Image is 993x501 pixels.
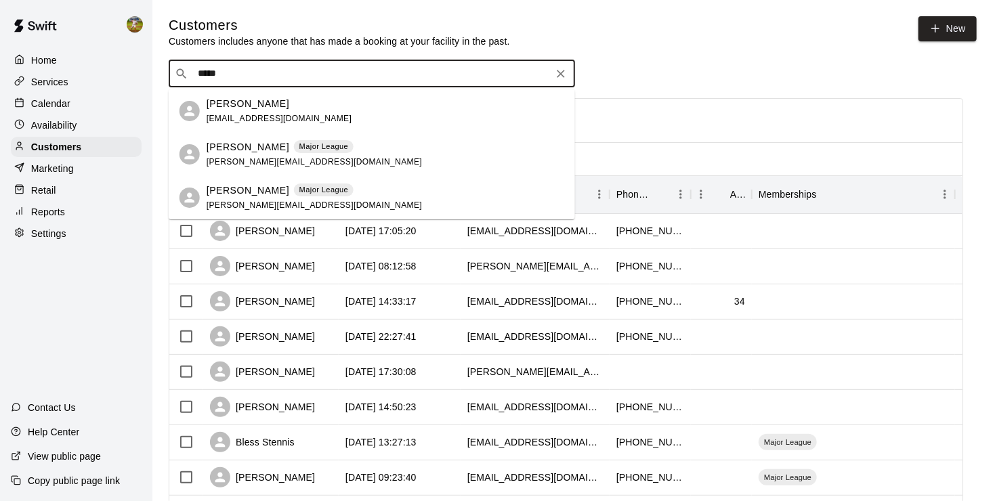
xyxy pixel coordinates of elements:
div: krey.bratsen@srsbuildingproducts.com [467,365,603,378]
div: [PERSON_NAME] [210,362,315,382]
div: [PERSON_NAME] [210,326,315,347]
a: Customers [11,137,142,157]
div: Search customers by name or email [169,60,575,87]
a: Calendar [11,93,142,114]
div: 2025-09-11 22:27:41 [345,330,417,343]
div: 2025-09-08 14:50:23 [345,400,417,414]
a: Services [11,72,142,92]
a: Settings [11,223,142,244]
p: Home [31,53,57,67]
p: View public page [28,450,101,463]
div: Major League [759,469,817,485]
button: Menu [691,184,711,204]
p: Retail [31,183,56,197]
div: ward.wilbanks@gmail.com [467,259,603,273]
a: New [918,16,977,41]
div: [PERSON_NAME] [210,291,315,311]
p: Services [31,75,68,89]
div: +19729214421 [616,259,684,273]
div: +19792191391 [616,295,684,308]
div: Memberships [759,175,817,213]
a: Retail [11,180,142,200]
div: klkrnavek@gmail.com [467,471,603,484]
div: [PERSON_NAME] [210,221,315,241]
button: Sort [711,185,730,204]
div: 2025-09-01 09:23:40 [345,471,417,484]
div: [PERSON_NAME] [210,397,315,417]
p: Major League [299,141,349,152]
div: 2025-09-08 13:27:13 [345,435,417,449]
div: +17139224048 [616,224,684,238]
p: Availability [31,118,77,132]
p: Major League [299,184,349,196]
p: [PERSON_NAME] [207,183,289,198]
div: blessiestennis@gmail.com [467,435,603,449]
div: Bless Stennis [210,432,295,452]
button: Menu [935,184,955,204]
span: [EMAIL_ADDRESS][DOMAIN_NAME] [207,114,352,123]
p: Marketing [31,162,74,175]
a: Reports [11,202,142,222]
div: 2025-09-11 17:30:08 [345,365,417,378]
div: [PERSON_NAME] [210,467,315,487]
div: Phone Number [616,175,652,213]
button: Menu [671,184,691,204]
div: [PERSON_NAME] [210,256,315,276]
div: hadc50@yahoo.com [467,224,603,238]
div: Age [730,175,745,213]
p: Customers includes anyone that has made a booking at your facility in the past. [169,35,510,48]
span: Major League [759,437,817,448]
div: 2025-09-15 14:33:17 [345,295,417,308]
a: Marketing [11,158,142,179]
div: highonlife0812@gmail.com [467,295,603,308]
div: 2025-09-16 17:05:20 [345,224,417,238]
p: Reports [31,205,65,219]
a: Home [11,50,142,70]
button: Sort [652,185,671,204]
span: [PERSON_NAME][EMAIL_ADDRESS][DOMAIN_NAME] [207,157,422,167]
span: [PERSON_NAME][EMAIL_ADDRESS][DOMAIN_NAME] [207,200,422,210]
button: Menu [589,184,610,204]
div: +19793938165 [616,471,684,484]
p: Copy public page link [28,474,120,487]
div: Jhonny Montoya [124,11,152,38]
a: Availability [11,115,142,135]
p: [PERSON_NAME] [207,140,289,154]
div: +17133974311 [616,400,684,414]
div: Memberships [752,175,955,213]
h5: Customers [169,16,510,35]
p: Customers [31,140,81,154]
div: +15122699971 [616,330,684,343]
p: Settings [31,227,66,240]
button: Clear [551,64,570,83]
div: Frank Vacante [179,144,200,165]
div: Age [691,175,752,213]
div: Email [461,175,610,213]
div: Frank Beardsley [179,101,200,121]
img: Jhonny Montoya [127,16,143,32]
div: Frank Vacante [179,188,200,208]
div: chasetexasrealtyagent@gmail.com [467,400,603,414]
p: [PERSON_NAME] [207,97,289,111]
div: +19792291440 [616,435,684,449]
p: Calendar [31,97,70,110]
p: Help Center [28,425,79,439]
p: Contact Us [28,401,76,414]
div: leahcjirasek@gmail.com [467,330,603,343]
button: Sort [817,185,836,204]
div: Phone Number [610,175,691,213]
div: 2025-09-16 08:12:58 [345,259,417,273]
span: Major League [759,472,817,483]
div: 34 [734,295,745,308]
div: Major League [759,434,817,450]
